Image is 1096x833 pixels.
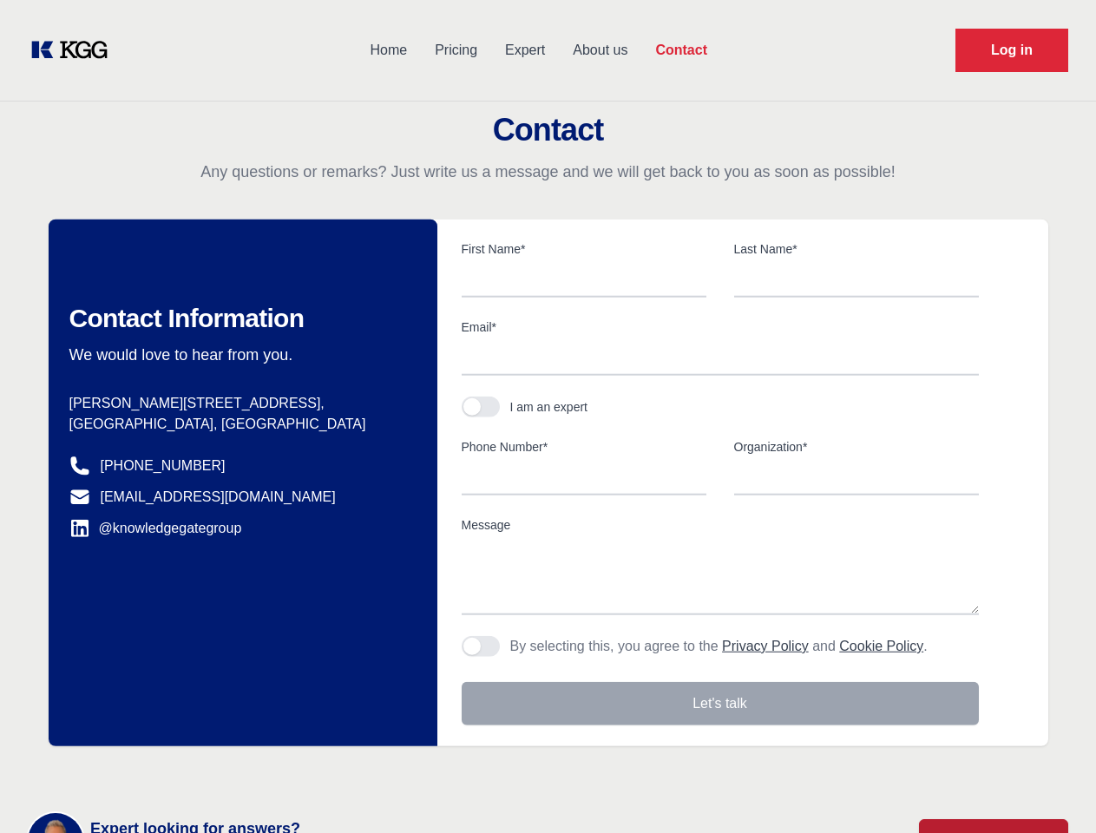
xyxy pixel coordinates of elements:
label: Last Name* [734,240,979,258]
p: By selecting this, you agree to the and . [510,636,928,657]
h2: Contact [21,113,1075,148]
h2: Contact Information [69,303,410,334]
p: [GEOGRAPHIC_DATA], [GEOGRAPHIC_DATA] [69,414,410,435]
label: Email* [462,318,979,336]
a: [EMAIL_ADDRESS][DOMAIN_NAME] [101,487,336,508]
button: Let's talk [462,682,979,725]
a: Expert [491,28,559,73]
a: @knowledgegategroup [69,518,242,539]
p: [PERSON_NAME][STREET_ADDRESS], [69,393,410,414]
a: About us [559,28,641,73]
a: Pricing [421,28,491,73]
iframe: Chat Widget [1009,750,1096,833]
a: [PHONE_NUMBER] [101,456,226,476]
a: Privacy Policy [722,639,809,653]
a: Home [356,28,421,73]
a: KOL Knowledge Platform: Talk to Key External Experts (KEE) [28,36,121,64]
a: Cookie Policy [839,639,923,653]
a: Request Demo [955,29,1068,72]
div: I am an expert [510,398,588,416]
label: Phone Number* [462,438,706,456]
label: First Name* [462,240,706,258]
label: Message [462,516,979,534]
a: Contact [641,28,721,73]
p: We would love to hear from you. [69,344,410,365]
p: Any questions or remarks? Just write us a message and we will get back to you as soon as possible! [21,161,1075,182]
label: Organization* [734,438,979,456]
